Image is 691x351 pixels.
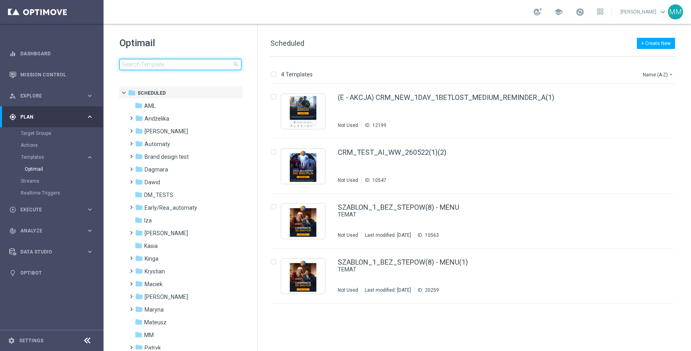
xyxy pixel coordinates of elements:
[145,255,159,262] span: Kinga
[145,306,164,313] span: Maryna
[21,175,103,187] div: Streams
[338,149,446,156] a: CRM_TEST_AI_WW_260522(1)(2)
[144,319,166,326] span: Mateusz
[9,227,16,234] i: track_changes
[9,51,94,57] div: equalizer Dashboard
[135,216,143,224] i: folder
[283,206,323,237] img: 10563.jpeg
[9,43,94,64] div: Dashboard
[135,178,143,186] i: folder
[9,228,94,234] button: track_changes Analyze keyboard_arrow_right
[21,187,103,199] div: Realtime Triggers
[9,113,16,121] i: gps_fixed
[262,194,689,249] div: Press SPACE to select this row.
[20,228,86,233] span: Analyze
[262,84,689,139] div: Press SPACE to select this row.
[144,242,158,250] span: Kasia
[145,153,189,160] span: Brand design test
[135,254,143,262] i: folder
[414,232,439,238] div: ID:
[9,262,94,283] div: Optibot
[25,166,83,172] a: Optimail
[145,128,188,135] span: Antoni L.
[135,191,143,199] i: folder
[362,287,414,293] div: Last modified: [DATE]
[135,267,143,275] i: folder
[9,92,86,99] div: Explore
[145,179,160,186] span: Dawid
[658,8,667,16] span: keyboard_arrow_down
[21,190,83,196] a: Realtime Triggers
[9,93,94,99] button: person_search Explore keyboard_arrow_right
[144,217,152,224] span: Iza
[20,64,94,85] a: Mission Control
[20,115,86,119] span: Plan
[135,305,143,313] i: folder
[135,127,143,135] i: folder
[21,151,103,175] div: Templates
[145,166,168,173] span: Dagmara
[338,211,641,218] div: TEMAT
[9,270,94,276] button: lightbulb Optibot
[338,266,622,273] a: TEMAT
[338,259,468,266] a: SZABLON_1_BEZ_STEPOW(8) - MENU(1)
[21,178,83,184] a: Streams
[137,90,166,97] span: Scheduled
[20,43,94,64] a: Dashboard
[9,206,16,213] i: play_circle_outline
[372,177,386,183] div: 10547
[9,248,86,255] div: Data Studio
[145,293,188,300] span: Marcin G.
[135,165,143,173] i: folder
[20,207,86,212] span: Execute
[262,249,689,304] div: Press SPACE to select this row.
[145,230,188,237] span: Kamil N.
[144,102,156,109] span: AML
[9,269,16,277] i: lightbulb
[9,207,94,213] button: play_circle_outline Execute keyboard_arrow_right
[135,242,143,250] i: folder
[135,229,143,237] i: folder
[270,39,304,47] span: Scheduled
[135,101,143,109] i: folder
[9,249,94,255] div: Data Studio keyboard_arrow_right
[9,113,86,121] div: Plan
[283,96,323,127] img: 12199.jpeg
[145,140,170,148] span: Automaty
[86,113,94,121] i: keyboard_arrow_right
[21,139,103,151] div: Actions
[135,152,143,160] i: folder
[9,92,16,99] i: person_search
[21,155,86,160] div: Templates
[21,130,83,136] a: Target Groups
[86,227,94,234] i: keyboard_arrow_right
[86,154,94,161] i: keyboard_arrow_right
[135,114,143,122] i: folder
[9,72,94,78] button: Mission Control
[9,64,94,85] div: Mission Control
[425,287,439,293] div: 20259
[86,248,94,255] i: keyboard_arrow_right
[135,140,143,148] i: folder
[338,287,358,293] div: Not Used
[642,70,675,79] button: Name (A-Z)arrow_drop_down
[119,59,241,70] input: Search Template
[25,163,103,175] div: Optimail
[135,280,143,288] i: folder
[283,261,323,292] img: 20259.jpeg
[21,154,94,160] button: Templates keyboard_arrow_right
[620,6,668,18] a: [PERSON_NAME]keyboard_arrow_down
[338,177,358,183] div: Not Used
[425,232,439,238] div: 10563
[9,50,16,57] i: equalizer
[20,250,86,254] span: Data Studio
[135,318,143,326] i: folder
[8,337,15,344] i: settings
[262,139,689,194] div: Press SPACE to select this row.
[21,142,83,148] a: Actions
